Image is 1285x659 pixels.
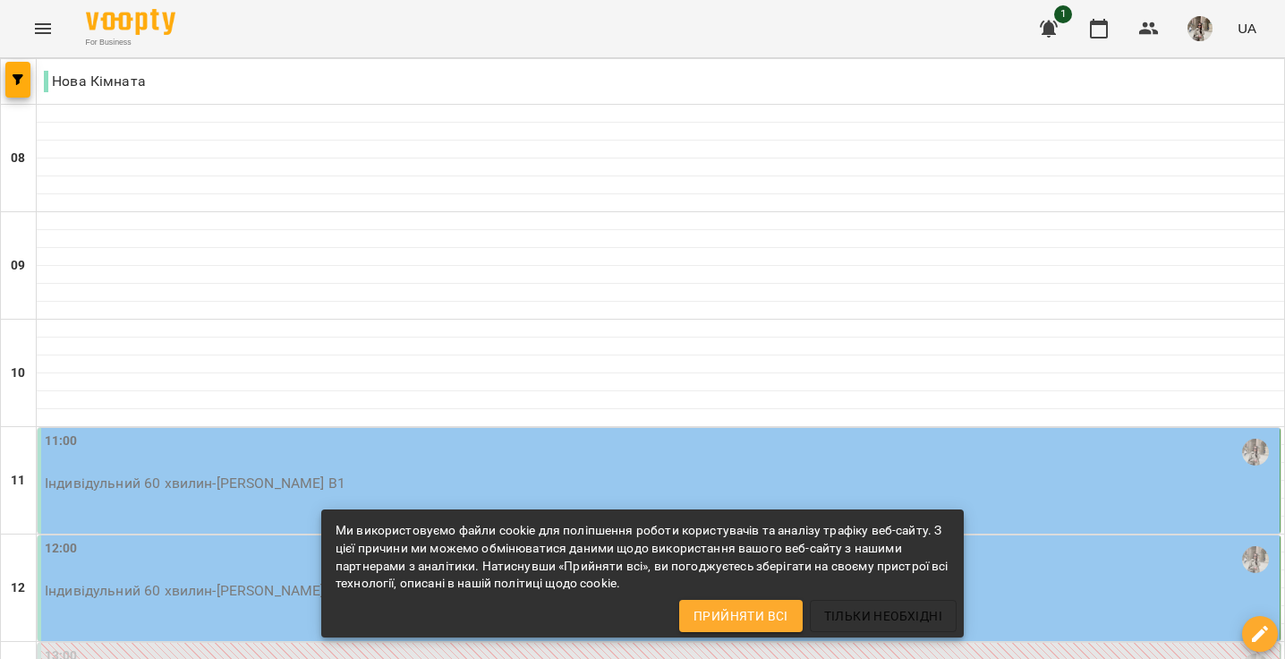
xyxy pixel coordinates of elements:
label: 11:00 [45,432,78,451]
img: Євгенія [1242,439,1269,466]
span: UA [1238,19,1256,38]
span: Тільки необхідні [824,605,942,627]
p: Індивідульний 60 хвилин - [PERSON_NAME] В1 [45,580,1276,602]
p: Індивідульний 60 хвилин - [PERSON_NAME] В1 [45,473,1276,494]
span: For Business [86,37,175,48]
label: 12:00 [45,539,78,559]
button: UA [1230,12,1264,45]
button: Прийняти всі [679,600,803,632]
img: Євгенія [1242,546,1269,573]
img: Voopty Logo [86,9,175,35]
div: Ми використовуємо файли cookie для поліпшення роботи користувачів та аналізу трафіку веб-сайту. З... [336,515,949,600]
span: 1 [1054,5,1072,23]
h6: 12 [11,578,25,598]
p: Нова Кімната [44,71,146,92]
h6: 10 [11,364,25,383]
button: Menu [21,7,64,50]
img: 23b19a708ca7626d3d57947eddedb384.jpeg [1187,16,1213,41]
h6: 11 [11,471,25,491]
button: Тільки необхідні [810,600,957,632]
h6: 08 [11,149,25,168]
span: Прийняти всі [694,605,788,627]
h6: 09 [11,256,25,276]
